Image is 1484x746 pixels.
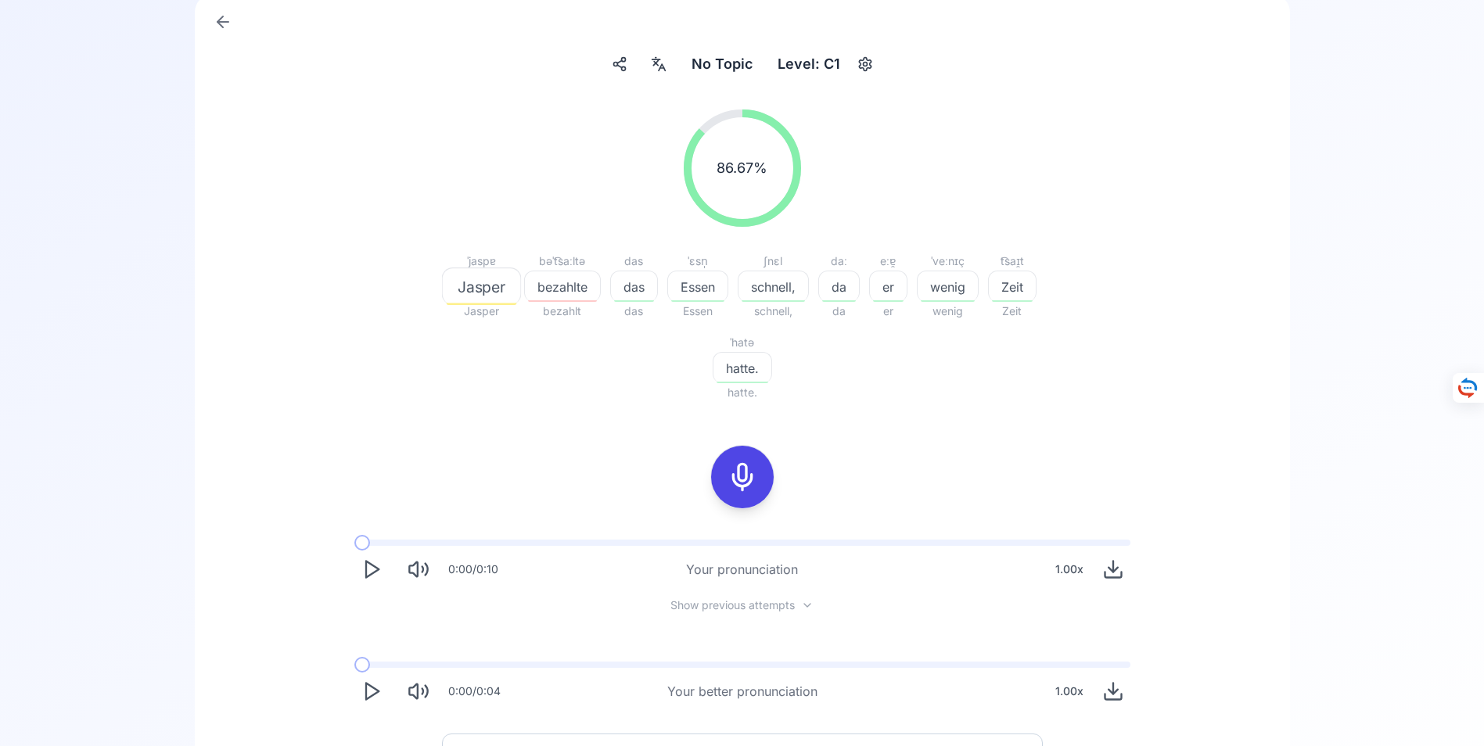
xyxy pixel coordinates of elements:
div: ˈjaspɐ [448,252,515,271]
div: 1.00 x [1049,554,1090,585]
span: schnell, [738,302,809,321]
span: hatte. [713,359,771,378]
span: das [611,278,657,296]
span: er [870,278,907,296]
span: da [818,302,860,321]
span: Jasper [442,275,520,298]
div: ˈɛsn̩ [667,252,728,271]
button: Show previous attempts [658,599,826,612]
div: eːɐ̯ [869,252,907,271]
button: Essen [667,271,728,302]
span: No Topic [692,53,753,75]
button: No Topic [685,50,759,78]
span: Zeit [988,302,1037,321]
div: Level: C1 [771,50,846,78]
button: er [869,271,907,302]
span: hatte. [713,383,772,402]
span: das [610,302,658,321]
div: daː [818,252,860,271]
span: Show previous attempts [670,597,795,613]
span: Essen [667,302,728,321]
span: bezahlt [524,302,601,321]
button: Jasper [448,271,515,302]
button: schnell, [738,271,809,302]
button: Play [354,674,389,708]
button: Play [354,552,389,586]
span: schnell, [738,278,808,296]
span: da [819,278,859,296]
button: Download audio [1096,552,1130,586]
span: 86.67 % [717,157,767,179]
div: Your pronunciation [686,560,798,579]
span: bezahlte [525,278,600,296]
button: da [818,271,860,302]
span: wenig [917,302,979,321]
span: wenig [918,278,978,296]
button: Mute [401,674,436,708]
button: das [610,271,658,302]
div: Your better pronunciation [667,682,817,701]
span: er [869,302,907,321]
span: Jasper [448,302,515,321]
div: das [610,252,658,271]
button: Level: C1 [771,50,878,78]
div: ʃnɛl [738,252,809,271]
div: 1.00 x [1049,676,1090,707]
div: ˈveːnɪç [917,252,979,271]
button: Download audio [1096,674,1130,708]
div: t͡saɪ̯t [988,252,1037,271]
div: 0:00 / 0:04 [448,683,501,699]
div: 0:00 / 0:10 [448,561,498,577]
button: wenig [917,271,979,302]
div: ˈhatə [713,333,772,352]
span: Essen [668,278,728,296]
button: hatte. [713,352,772,383]
div: bəˈt͡saːltə [524,252,601,271]
button: Zeit [988,271,1037,302]
span: Zeit [989,278,1036,296]
button: Mute [401,552,436,586]
button: bezahlte [524,271,601,302]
